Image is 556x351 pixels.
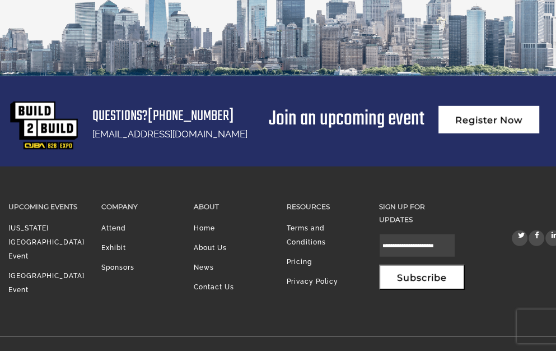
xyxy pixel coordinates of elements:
[8,200,84,213] h3: Upcoming Events
[286,278,338,285] a: Privacy Policy
[58,63,188,77] div: Leave a message
[184,6,211,33] div: Minimize live chat window
[101,244,125,252] a: Exhibit
[286,258,311,266] a: Pricing
[92,128,247,140] a: [EMAIL_ADDRESS][DOMAIN_NAME]
[194,283,234,291] a: Contact Us
[8,272,85,294] a: [GEOGRAPHIC_DATA] Event
[438,106,539,133] a: Register Now
[379,265,465,290] button: Subscribe
[148,105,234,127] a: [PHONE_NUMBER]
[164,272,203,287] em: Submit
[101,200,176,213] h3: Company
[379,200,455,226] h3: Sign up for updates
[101,264,134,271] a: Sponsors
[101,224,125,232] a: Attend
[194,200,269,213] h3: About
[15,104,204,128] input: Enter your last name
[286,224,325,246] a: Terms and Conditions
[15,137,204,161] input: Enter your email address
[8,224,85,260] a: [US_STATE][GEOGRAPHIC_DATA] Event
[269,100,424,130] div: Join an upcoming event
[92,107,247,126] h1: Questions?
[286,200,362,213] h3: Resources
[194,244,227,252] a: About Us
[15,170,204,262] textarea: Type your message and click 'Submit'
